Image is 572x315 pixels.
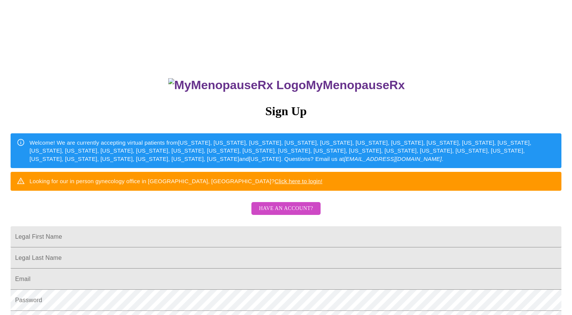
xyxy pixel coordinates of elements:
a: Have an account? [250,210,322,216]
button: Have an account? [251,202,321,215]
a: Click here to login! [274,178,322,184]
em: [EMAIL_ADDRESS][DOMAIN_NAME] [344,156,442,162]
div: Looking for our in person gynecology office in [GEOGRAPHIC_DATA], [GEOGRAPHIC_DATA]? [29,174,322,188]
span: Have an account? [259,204,313,213]
img: MyMenopauseRx Logo [168,78,306,92]
div: Welcome! We are currently accepting virtual patients from [US_STATE], [US_STATE], [US_STATE], [US... [29,136,555,166]
h3: Sign Up [11,104,561,118]
h3: MyMenopauseRx [12,78,562,92]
